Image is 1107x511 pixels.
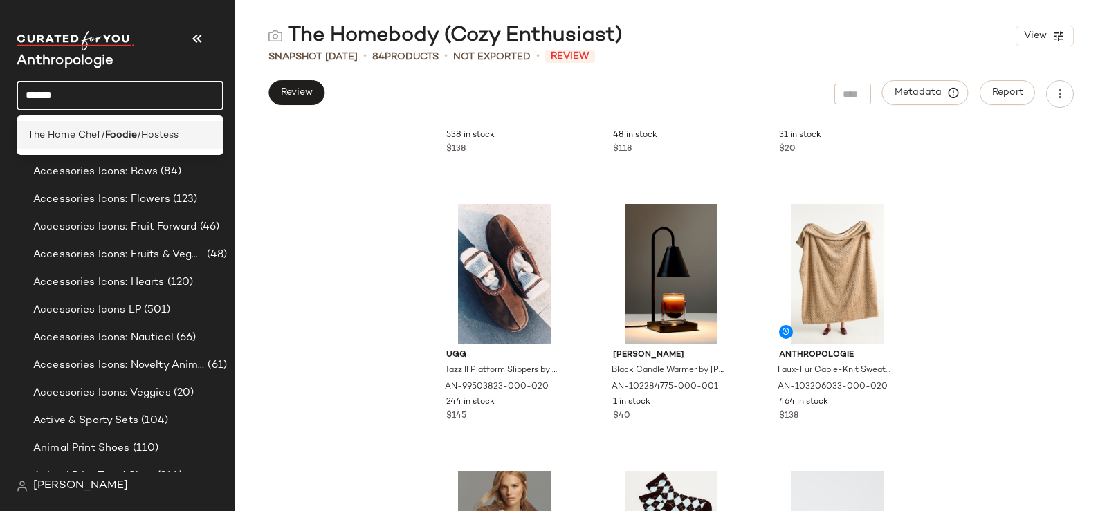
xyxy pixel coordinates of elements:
[33,468,154,484] span: Animal Print Trend Shop
[882,80,969,105] button: Metadata
[612,381,718,393] span: AN-102284775-000-001
[33,478,128,494] span: [PERSON_NAME]
[446,396,495,409] span: 244 in stock
[1016,26,1074,46] button: View
[137,128,179,142] span: /Hostess
[778,364,895,377] span: Faux-Fur Cable-Knit Sweater Throw Blanket by Anthropologie in Brown, Size: 60 x 70, Polyester
[33,192,170,207] span: Accessories Icons: Flowers
[204,247,227,263] span: (48)
[779,396,828,409] span: 464 in stock
[28,128,105,142] span: The Home Chef/
[446,410,466,422] span: $145
[602,204,741,344] img: 102284775_001_b
[444,48,448,65] span: •
[268,50,358,64] span: Snapshot [DATE]
[446,349,563,362] span: UGG
[138,413,169,429] span: (104)
[197,219,220,235] span: (46)
[779,143,796,156] span: $20
[612,364,729,377] span: Black Candle Warmer by [PERSON_NAME] at Anthropologie
[372,52,385,62] span: 84
[372,50,439,64] div: Products
[158,164,181,180] span: (84)
[613,349,730,362] span: [PERSON_NAME]
[268,22,622,50] div: The Homebody (Cozy Enthusiast)
[778,381,888,393] span: AN-103206033-000-020
[613,410,630,422] span: $40
[33,440,130,456] span: Animal Print Shoes
[445,381,549,393] span: AN-99503823-000-020
[894,86,957,99] span: Metadata
[154,468,183,484] span: (214)
[445,364,562,377] span: Tazz II Platform Slippers by UGG in Brown, Women's, Size: 5, EVA/Suede at Anthropologie
[174,330,196,346] span: (66)
[779,410,798,422] span: $138
[33,413,138,429] span: Active & Sporty Sets
[33,275,165,290] span: Accessories Icons: Hearts
[779,349,896,362] span: Anthropologie
[33,357,205,373] span: Accessories Icons: Novelty Animal
[33,302,141,318] span: Accessories Icons LP
[141,302,171,318] span: (501)
[980,80,1035,105] button: Report
[545,50,595,63] span: Review
[130,440,159,456] span: (110)
[768,204,907,344] img: 103206033_020_b
[165,275,194,290] span: (120)
[17,54,113,68] span: Current Company Name
[435,204,574,344] img: 99503823_020_b15
[363,48,367,65] span: •
[453,50,531,64] span: Not Exported
[268,29,282,43] img: svg%3e
[171,385,194,401] span: (20)
[280,87,313,98] span: Review
[1023,30,1047,41] span: View
[446,143,466,156] span: $138
[17,481,28,492] img: svg%3e
[613,129,657,142] span: 48 in stock
[17,31,134,50] img: cfy_white_logo.C9jOOHJF.svg
[33,247,204,263] span: Accessories Icons: Fruits & Veggies
[613,396,650,409] span: 1 in stock
[536,48,540,65] span: •
[446,129,495,142] span: 538 in stock
[991,87,1023,98] span: Report
[33,219,197,235] span: Accessories Icons: Fruit Forward
[105,128,137,142] b: Foodie
[268,80,324,105] button: Review
[613,143,632,156] span: $118
[170,192,198,207] span: (123)
[33,164,158,180] span: Accessories Icons: Bows
[33,330,174,346] span: Accessories Icons: Nautical
[33,385,171,401] span: Accessories Icons: Veggies
[779,129,821,142] span: 31 in stock
[205,357,227,373] span: (61)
